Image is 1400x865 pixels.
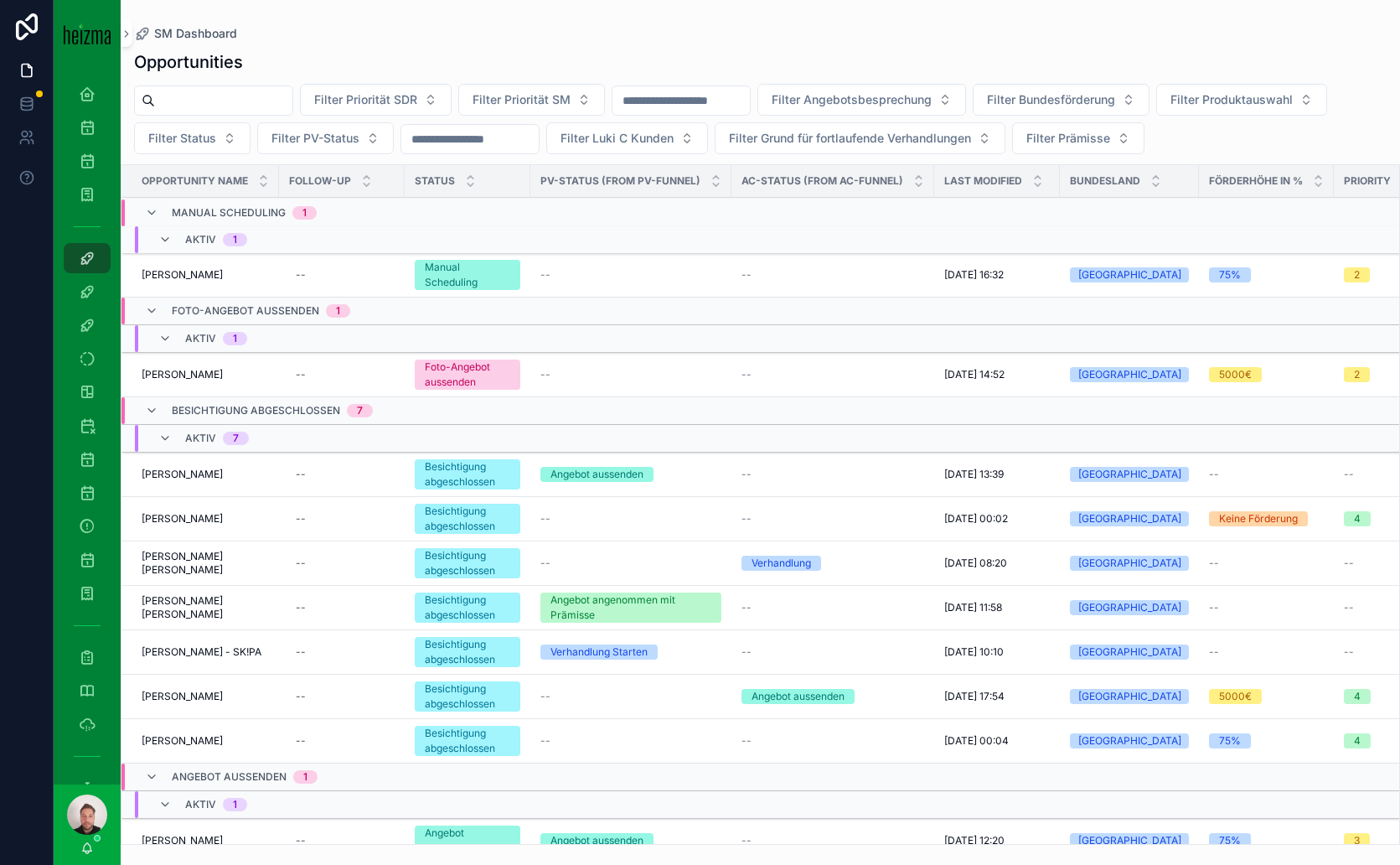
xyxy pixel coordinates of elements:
[1078,645,1181,660] div: [GEOGRAPHIC_DATA]
[1156,84,1327,116] button: Select Button
[154,25,237,42] span: SM Dashboard
[741,268,924,282] a: --
[289,505,395,532] a: --
[540,557,721,570] a: --
[741,468,924,481] a: --
[289,174,351,188] span: Follow-up
[540,557,550,570] span: --
[142,594,269,621] a: [PERSON_NAME] [PERSON_NAME]
[1209,557,1219,570] span: --
[185,432,216,445] span: Aktiv
[944,468,1004,481] span: [DATE] 13:39
[1070,689,1189,704] a: [GEOGRAPHIC_DATA]
[944,557,1007,570] span: [DATE] 08:20
[415,504,520,534] a: Besichtigung abgeschlossen
[271,130,359,147] span: Filter PV-Status
[1078,600,1181,615] div: [GEOGRAPHIC_DATA]
[415,637,520,667] a: Besichtigung abgeschlossen
[233,798,237,811] div: 1
[741,645,752,659] span: --
[540,174,700,188] span: PV-Status (from PV-Funnel)
[296,268,306,282] div: --
[741,689,924,704] a: Angebot aussenden
[142,512,223,526] span: [PERSON_NAME]
[1354,833,1360,848] div: 3
[142,368,223,381] span: [PERSON_NAME]
[1170,91,1293,108] span: Filter Produktauswahl
[540,268,550,282] span: --
[973,84,1149,116] button: Select Button
[741,174,903,188] span: AC-Status (from AC-Funnel)
[134,122,251,154] button: Select Button
[54,67,121,785] div: scrollable content
[540,593,721,623] a: Angebot angenommen mit Prämisse
[741,512,924,526] a: --
[741,834,924,847] a: --
[1354,367,1360,382] div: 2
[1209,733,1324,748] a: 75%
[425,260,510,290] div: Manual Scheduling
[296,557,306,570] div: --
[1078,556,1181,571] div: [GEOGRAPHIC_DATA]
[1078,511,1181,526] div: [GEOGRAPHIC_DATA]
[1078,467,1181,482] div: [GEOGRAPHIC_DATA]
[1354,689,1361,704] div: 4
[142,734,223,748] span: [PERSON_NAME]
[415,548,520,578] a: Besichtigung abgeschlossen
[1344,468,1354,481] span: --
[1219,733,1241,748] div: 75%
[289,361,395,388] a: --
[142,645,261,659] span: [PERSON_NAME] - SK!PA
[729,130,971,147] span: Filter Grund für fortlaufende Verhandlungen
[741,556,924,571] a: Verhandlung
[1078,367,1181,382] div: [GEOGRAPHIC_DATA]
[540,467,721,482] a: Angebot aussenden
[540,690,721,703] a: --
[550,593,711,623] div: Angebot angenommen mit Prämisse
[944,645,1050,659] a: [DATE] 10:10
[425,459,510,489] div: Besichtigung abgeschlossen
[561,130,674,147] span: Filter Luki C Kunden
[741,268,752,282] span: --
[944,734,1009,748] span: [DATE] 00:04
[142,690,223,703] span: [PERSON_NAME]
[1209,367,1324,382] a: 5000€
[458,84,605,116] button: Select Button
[1070,174,1140,188] span: Bundesland
[142,734,269,748] a: [PERSON_NAME]
[185,332,216,345] span: Aktiv
[1012,122,1144,154] button: Select Button
[296,601,306,614] div: --
[1070,833,1189,848] a: [GEOGRAPHIC_DATA]
[1354,267,1360,282] div: 2
[425,681,510,712] div: Besichtigung abgeschlossen
[540,645,721,660] a: Verhandlung Starten
[1026,130,1110,147] span: Filter Prämisse
[944,468,1050,481] a: [DATE] 13:39
[142,368,269,381] a: [PERSON_NAME]
[425,726,510,756] div: Besichtigung abgeschlossen
[944,268,1004,282] span: [DATE] 16:32
[415,260,520,290] a: Manual Scheduling
[1354,511,1361,526] div: 4
[142,645,269,659] a: [PERSON_NAME] - SK!PA
[289,827,395,854] a: --
[1219,689,1252,704] div: 5000€
[415,459,520,489] a: Besichtigung abgeschlossen
[540,734,550,748] span: --
[1219,833,1241,848] div: 75%
[425,504,510,534] div: Besichtigung abgeschlossen
[425,593,510,623] div: Besichtigung abgeschlossen
[142,550,269,577] a: [PERSON_NAME] [PERSON_NAME]
[142,468,223,481] span: [PERSON_NAME]
[1209,601,1324,614] a: --
[64,23,111,44] img: App logo
[1219,367,1252,382] div: 5000€
[1078,833,1181,848] div: [GEOGRAPHIC_DATA]
[741,368,752,381] span: --
[741,601,752,614] span: --
[257,122,394,154] button: Select Button
[944,601,1002,614] span: [DATE] 11:58
[944,690,1050,703] a: [DATE] 17:54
